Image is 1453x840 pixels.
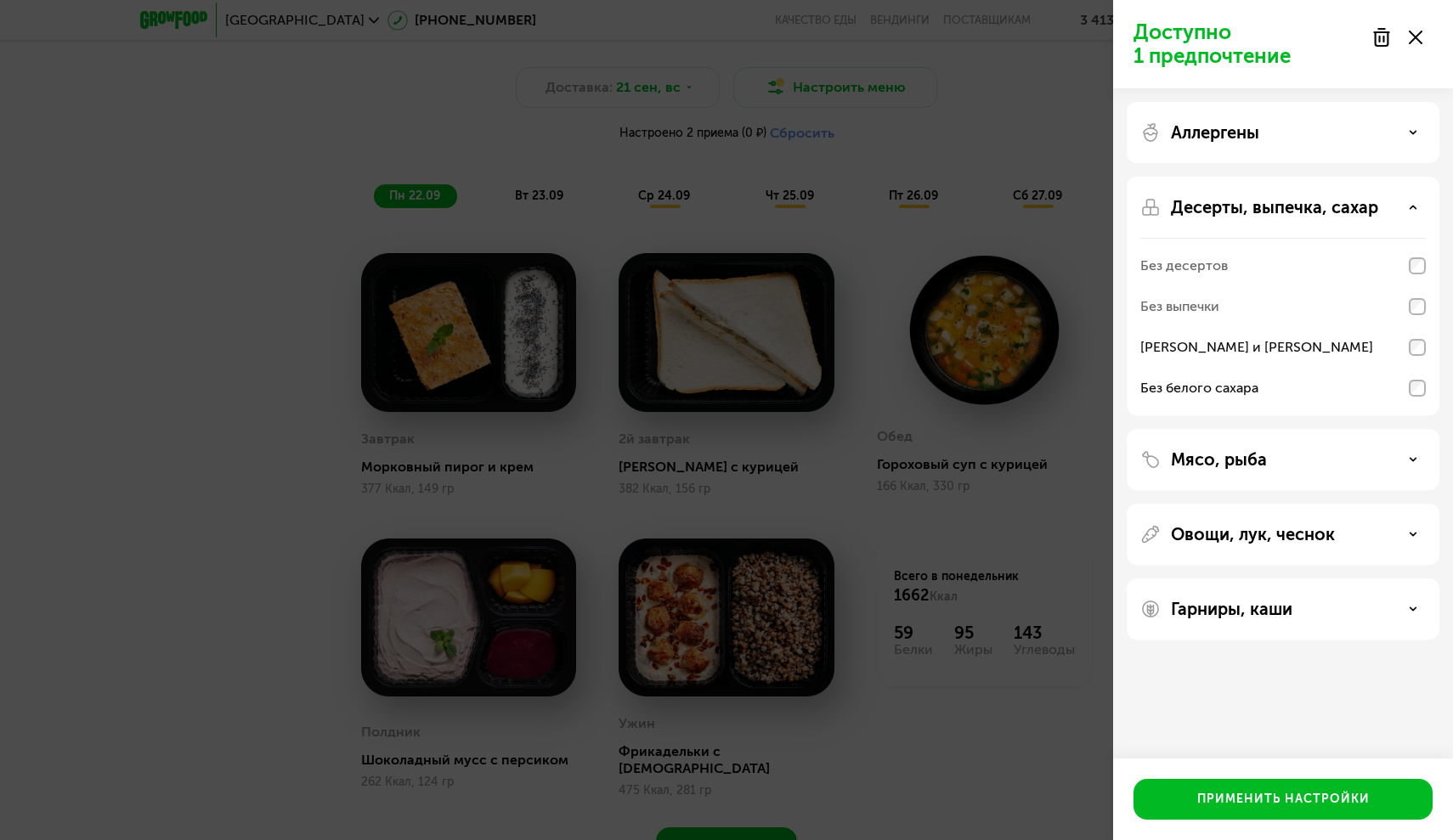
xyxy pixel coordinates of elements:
[1171,524,1335,544] p: Овощи, лук, чеснок
[1197,791,1370,808] div: Применить настройки
[1171,197,1378,217] p: Десерты, выпечка, сахар
[1171,449,1267,470] p: Мясо, рыба
[1134,20,1361,68] p: Доступно 1 предпочтение
[1171,122,1259,143] p: Аллергены
[1140,256,1228,276] div: Без десертов
[1140,378,1258,398] div: Без белого сахара
[1171,599,1292,619] p: Гарниры, каши
[1140,296,1219,317] div: Без выпечки
[1140,337,1373,358] div: [PERSON_NAME] и [PERSON_NAME]
[1134,779,1433,820] button: Применить настройки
